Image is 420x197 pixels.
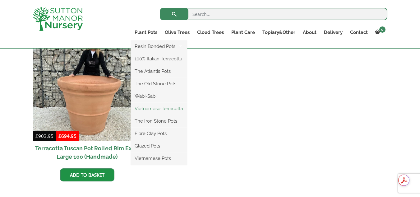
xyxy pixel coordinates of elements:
bdi: 694.95 [58,133,76,139]
img: Terracotta Tuscan Pot Rolled Rim Extra Large 100 (Handmade) [33,32,142,141]
a: 0 [372,28,387,37]
a: Plant Pots [131,28,161,37]
a: Fibre Clay Pots [131,129,187,138]
a: Resin Bonded Pots [131,42,187,51]
a: 100% Italian Terracotta [131,54,187,63]
a: Delivery [320,28,346,37]
a: The Old Stone Pots [131,79,187,88]
a: Glazed Pots [131,141,187,151]
a: Wabi-Sabi [131,91,187,101]
a: Cloud Trees [193,28,228,37]
img: logo [33,6,83,31]
a: Contact [346,28,372,37]
h2: Terracotta Tuscan Pot Rolled Rim Extra Large 100 (Handmade) [33,141,142,164]
a: Sale! Terracotta Tuscan Pot Rolled Rim Extra Large 100 (Handmade) [33,32,142,164]
bdi: 903.95 [35,133,53,139]
a: About [299,28,320,37]
a: The Iron Stone Pots [131,116,187,126]
span: 0 [379,26,385,33]
a: Vietnamese Pots [131,154,187,163]
a: The Atlantis Pots [131,67,187,76]
a: Topiary&Other [259,28,299,37]
a: Plant Care [228,28,259,37]
a: Olive Trees [161,28,193,37]
span: £ [58,133,61,139]
input: Search... [160,8,387,20]
span: £ [35,133,38,139]
a: Vietnamese Terracotta [131,104,187,113]
a: Add to basket: “Terracotta Tuscan Pot Rolled Rim Extra Large 100 (Handmade)” [60,168,114,181]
